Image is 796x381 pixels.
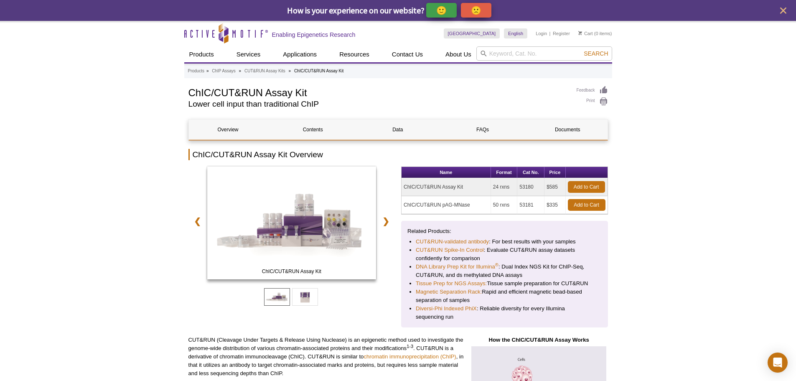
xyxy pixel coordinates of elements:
h2: Lower cell input than traditional ChIP [188,100,568,108]
sup: 1-3 [407,344,413,349]
td: 53181 [517,196,544,214]
a: FAQs [443,120,522,140]
li: : Evaluate CUT&RUN assay datasets confidently for comparison [416,246,593,263]
th: Format [491,167,517,178]
p: 🙁 [471,5,481,15]
td: 53180 [517,178,544,196]
a: CUT&RUN Assay Kits [244,67,285,75]
a: Contents [274,120,352,140]
a: [GEOGRAPHIC_DATA] [444,28,500,38]
li: Tissue sample preparation for CUT&RUN [416,279,593,288]
a: Overview [189,120,267,140]
a: ChIC/CUT&RUN Assay Kit [207,166,376,282]
a: Add to Cart [568,199,605,211]
td: 24 rxns [491,178,517,196]
li: Rapid and efficient magnetic bead-based separation of samples [416,288,593,304]
img: ChIC/CUT&RUN Assay Kit [207,166,376,279]
a: Applications [278,46,322,62]
a: Products [188,67,204,75]
a: chromatin immunoprecipitation (ChIP) [364,353,456,360]
a: Contact Us [387,46,428,62]
td: $585 [544,178,565,196]
span: ChIC/CUT&RUN Assay Kit [209,267,374,276]
li: : For best results with your samples [416,238,593,246]
img: Your Cart [578,31,582,35]
h1: ChIC/CUT&RUN Assay Kit [188,86,568,98]
li: : Reliable diversity for every Illumina sequencing run [416,304,593,321]
input: Keyword, Cat. No. [476,46,612,61]
li: (0 items) [578,28,612,38]
a: Cart [578,31,593,36]
a: Feedback [577,86,608,95]
p: CUT&RUN (Cleavage Under Targets & Release Using Nuclease) is an epigenetic method used to investi... [188,336,464,378]
a: ❮ [188,212,206,231]
h2: ChIC/CUT&RUN Assay Kit Overview [188,149,608,160]
a: ChIP Assays [212,67,236,75]
div: Open Intercom Messenger [768,353,788,373]
a: DNA Library Prep Kit for Illumina® [416,263,498,271]
th: Price [544,167,565,178]
button: Search [581,50,610,57]
p: Related Products: [407,227,602,235]
td: ChIC/CUT&RUN pAG-MNase [402,196,491,214]
li: » [289,69,291,73]
span: How is your experience on our website? [287,5,425,15]
a: About Us [440,46,476,62]
a: CUT&RUN-validated antibody [416,238,489,246]
td: ChIC/CUT&RUN Assay Kit [402,178,491,196]
sup: ® [495,262,498,267]
a: Services [231,46,266,62]
a: Tissue Prep for NGS Assays: [416,279,487,288]
li: » [239,69,242,73]
p: 🙂 [436,5,447,15]
th: Cat No. [517,167,544,178]
a: Register [553,31,570,36]
span: Search [584,50,608,57]
a: Magnetic Separation Rack: [416,288,482,296]
button: close [778,5,788,16]
a: ❯ [377,212,395,231]
strong: How the ChIC/CUT&RUN Assay Works [488,337,589,343]
a: Resources [334,46,374,62]
a: Products [184,46,219,62]
a: Print [577,97,608,106]
a: Login [536,31,547,36]
th: Name [402,167,491,178]
li: | [549,28,551,38]
li: : Dual Index NGS Kit for ChIP-Seq, CUT&RUN, and ds methylated DNA assays [416,263,593,279]
a: Diversi-Phi Indexed PhiX [416,304,477,313]
a: Documents [528,120,607,140]
a: Add to Cart [568,181,605,193]
a: English [504,28,527,38]
a: CUT&RUN Spike-In Control [416,246,484,254]
td: $335 [544,196,565,214]
h2: Enabling Epigenetics Research [272,31,356,38]
li: » [206,69,209,73]
a: Data [359,120,437,140]
td: 50 rxns [491,196,517,214]
li: ChIC/CUT&RUN Assay Kit [294,69,343,73]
